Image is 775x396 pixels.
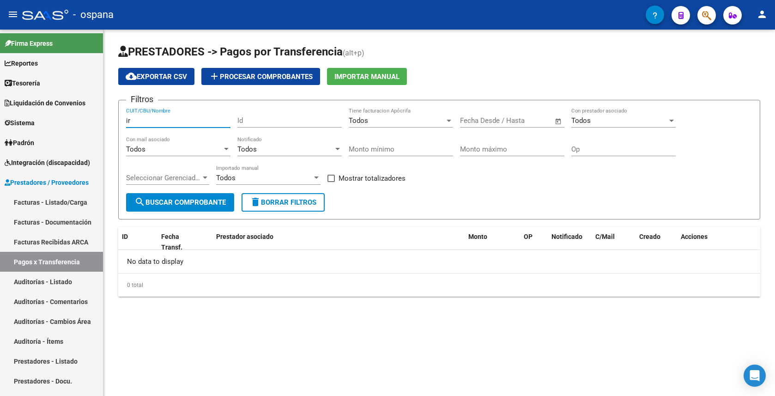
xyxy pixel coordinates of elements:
[126,73,187,81] span: Exportar CSV
[468,233,487,240] span: Monto
[571,116,591,125] span: Todos
[5,177,89,188] span: Prestadores / Proveedores
[250,198,316,207] span: Borrar Filtros
[681,233,708,240] span: Acciones
[212,227,465,257] datatable-header-cell: Prestador asociado
[126,145,145,153] span: Todos
[126,93,158,106] h3: Filtros
[118,45,343,58] span: PRESTADORES -> Pagos por Transferencia
[551,233,582,240] span: Notificado
[5,118,35,128] span: Sistema
[677,227,760,257] datatable-header-cell: Acciones
[5,158,90,168] span: Integración (discapacidad)
[595,233,615,240] span: C/Mail
[636,227,677,257] datatable-header-cell: Creado
[5,138,34,148] span: Padrón
[7,9,18,20] mat-icon: menu
[465,227,520,257] datatable-header-cell: Monto
[5,58,38,68] span: Reportes
[118,274,760,297] div: 0 total
[209,73,313,81] span: Procesar Comprobantes
[216,174,236,182] span: Todos
[201,68,320,85] button: Procesar Comprobantes
[118,250,760,273] div: No data to display
[73,5,114,25] span: - ospana
[744,365,766,387] div: Open Intercom Messenger
[161,233,182,251] span: Fecha Transf.
[122,233,128,240] span: ID
[349,116,368,125] span: Todos
[209,71,220,82] mat-icon: add
[757,9,768,20] mat-icon: person
[327,68,407,85] button: Importar Manual
[237,145,257,153] span: Todos
[520,227,548,257] datatable-header-cell: OP
[250,196,261,207] mat-icon: delete
[548,227,592,257] datatable-header-cell: Notificado
[216,233,273,240] span: Prestador asociado
[126,71,137,82] mat-icon: cloud_download
[460,116,490,125] input: Start date
[118,68,194,85] button: Exportar CSV
[157,227,199,257] datatable-header-cell: Fecha Transf.
[5,98,85,108] span: Liquidación de Convenios
[339,173,406,184] span: Mostrar totalizadores
[343,49,364,57] span: (alt+p)
[498,116,543,125] input: End date
[5,38,53,49] span: Firma Express
[592,227,636,257] datatable-header-cell: C/Mail
[242,193,325,212] button: Borrar Filtros
[118,227,157,257] datatable-header-cell: ID
[134,196,145,207] mat-icon: search
[5,78,40,88] span: Tesorería
[126,193,234,212] button: Buscar Comprobante
[553,116,564,127] button: Open calendar
[126,174,201,182] span: Seleccionar Gerenciador
[524,233,533,240] span: OP
[334,73,400,81] span: Importar Manual
[639,233,660,240] span: Creado
[134,198,226,207] span: Buscar Comprobante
